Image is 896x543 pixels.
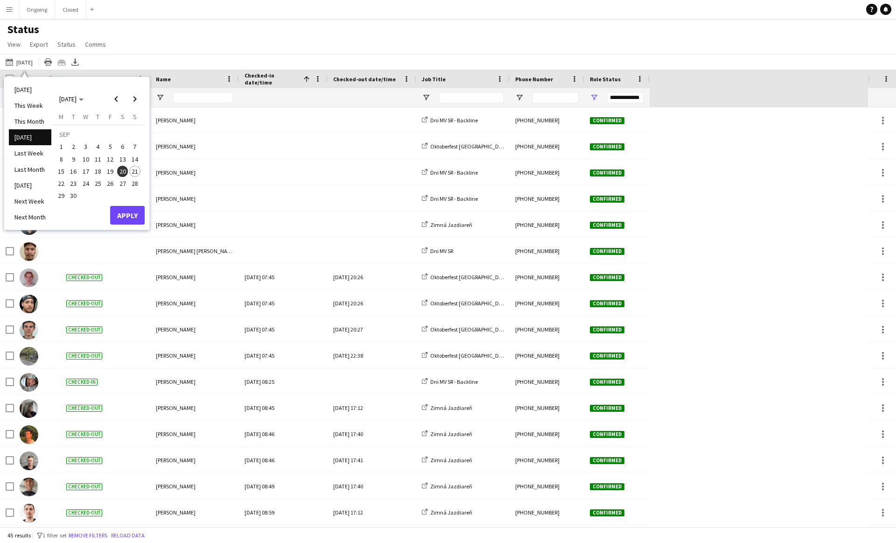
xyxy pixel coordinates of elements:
a: Oktoberfest [GEOGRAPHIC_DATA] [422,300,510,307]
span: 30 [68,190,79,202]
span: 15 [56,166,67,177]
button: 09-09-2025 [67,153,79,165]
span: Export [30,40,48,49]
span: [PERSON_NAME] [156,430,196,437]
span: [PERSON_NAME] [PERSON_NAME] [156,247,236,254]
span: Zimná Jazdiareň [430,221,472,228]
button: 30-09-2025 [67,190,79,202]
button: 05-09-2025 [104,141,116,153]
button: 13-09-2025 [116,153,128,165]
div: [DATE] 08:49 [245,473,322,499]
span: Checked-out [66,509,102,516]
li: [DATE] [9,82,51,98]
div: [DATE] 08:46 [245,447,322,473]
button: 01-09-2025 [55,141,67,153]
div: [DATE] 08:45 [245,395,322,421]
span: W [83,113,88,121]
span: Confirmed [590,457,624,464]
span: Confirmed [590,405,624,412]
div: [DATE] 08:59 [245,500,322,525]
div: [PHONE_NUMBER] [510,395,584,421]
div: [PHONE_NUMBER] [510,369,584,395]
span: Confirmed [590,143,624,150]
span: Dni MV SR [430,247,453,254]
span: 29 [56,190,67,202]
a: Dni MV SR - Backline [422,195,478,202]
span: 21 [129,166,140,177]
span: Confirmed [590,431,624,438]
span: 2 [68,141,79,153]
span: Confirmation Status [66,76,121,83]
div: [PHONE_NUMBER] [510,264,584,290]
button: 11-09-2025 [92,153,104,165]
span: Confirmed [590,379,624,386]
button: 02-09-2025 [67,141,79,153]
img: Marián Belány [20,347,38,366]
li: Last Month [9,162,51,177]
span: 27 [117,178,128,189]
img: Michal Džatko [20,451,38,470]
div: [DATE] 08:46 [245,421,322,447]
button: 04-09-2025 [92,141,104,153]
div: [PHONE_NUMBER] [510,473,584,499]
button: 23-09-2025 [67,177,79,190]
button: 20-09-2025 [116,165,128,177]
span: Role Status [590,76,621,83]
span: 17 [80,166,91,177]
span: View [7,40,21,49]
button: Open Filter Menu [422,93,430,102]
span: 7 [129,141,140,153]
span: Dni MV SR - Backline [430,117,478,124]
span: Comms [85,40,106,49]
a: View [4,38,24,50]
span: Checked-out [66,457,102,464]
button: 28-09-2025 [129,177,141,190]
li: [DATE] [9,129,51,145]
img: Ondrej Musil [20,268,38,287]
div: [DATE] 20:27 [333,317,411,342]
span: Confirmed [590,509,624,516]
span: S [133,113,137,121]
span: [PERSON_NAME] [156,326,196,333]
a: Zimná Jazdiareň [422,457,472,464]
button: 22-09-2025 [55,177,67,190]
a: Oktoberfest [GEOGRAPHIC_DATA] [422,326,510,333]
span: Checked-in [66,379,98,386]
span: 10 [80,154,91,165]
a: Zimná Jazdiareň [422,509,472,516]
img: Gracjan Różański [20,504,38,522]
div: [DATE] 08:25 [245,369,322,395]
a: Zimná Jazdiareň [422,430,472,437]
span: [PERSON_NAME] [156,221,196,228]
a: Oktoberfest [GEOGRAPHIC_DATA] [422,274,510,281]
div: [DATE] 07:45 [245,264,322,290]
span: Confirmed [590,169,624,176]
img: Martin Kanát [20,425,38,444]
a: Dni MV SR - Backline [422,169,478,176]
div: [PHONE_NUMBER] [510,238,584,264]
span: [PERSON_NAME] [156,169,196,176]
a: Dni MV SR [422,247,453,254]
span: Dni MV SR - Backline [430,378,478,385]
span: Confirmed [590,117,624,124]
button: Apply [110,206,145,225]
img: Andrej Bojczun [20,399,38,418]
span: 28 [129,178,140,189]
div: [DATE] 20:26 [333,264,411,290]
span: 9 [68,154,79,165]
span: 25 [92,178,104,189]
a: Export [26,38,52,50]
span: Oktoberfest [GEOGRAPHIC_DATA] [430,143,510,150]
span: 8 [56,154,67,165]
button: 18-09-2025 [92,165,104,177]
button: 19-09-2025 [104,165,116,177]
span: 23 [68,178,79,189]
img: Miroslav Ossipov [20,321,38,339]
div: [DATE] 17:40 [333,421,411,447]
span: Checked-out [66,300,102,307]
span: [PERSON_NAME] [156,352,196,359]
span: Dni MV SR - Backline [430,195,478,202]
span: Name [156,76,171,83]
span: 14 [129,154,140,165]
div: [PHONE_NUMBER] [510,421,584,447]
